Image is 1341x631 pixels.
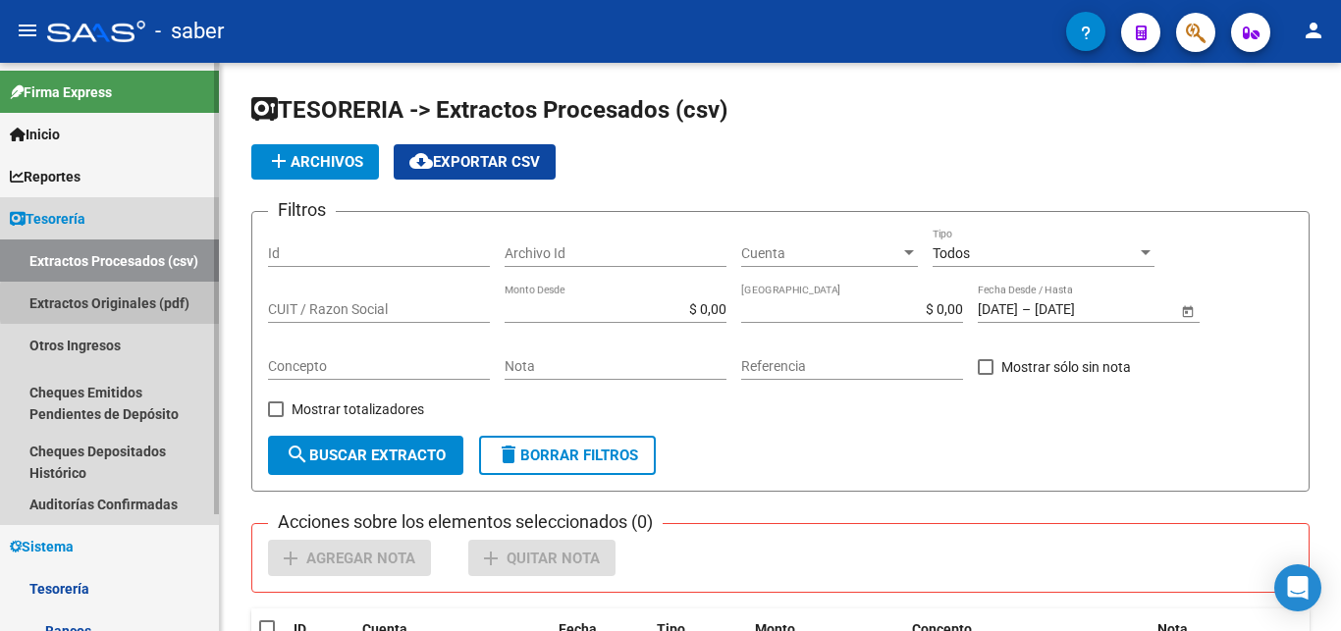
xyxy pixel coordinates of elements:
[1035,301,1131,318] input: Fecha fin
[286,447,446,464] span: Buscar Extracto
[267,149,291,173] mat-icon: add
[497,443,520,466] mat-icon: delete
[933,245,970,261] span: Todos
[1177,300,1198,321] button: Open calendar
[10,208,85,230] span: Tesorería
[279,547,302,570] mat-icon: add
[479,436,656,475] button: Borrar Filtros
[978,301,1018,318] input: Fecha inicio
[394,144,556,180] button: Exportar CSV
[268,540,431,576] button: Agregar Nota
[16,19,39,42] mat-icon: menu
[497,447,638,464] span: Borrar Filtros
[268,196,336,224] h3: Filtros
[1274,564,1321,611] div: Open Intercom Messenger
[1302,19,1325,42] mat-icon: person
[10,81,112,103] span: Firma Express
[479,547,503,570] mat-icon: add
[251,144,379,180] button: Archivos
[507,550,600,567] span: Quitar Nota
[292,397,424,421] span: Mostrar totalizadores
[741,245,900,262] span: Cuenta
[10,536,74,557] span: Sistema
[1001,355,1131,379] span: Mostrar sólo sin nota
[268,436,463,475] button: Buscar Extracto
[409,149,433,173] mat-icon: cloud_download
[10,124,60,145] span: Inicio
[468,540,616,576] button: Quitar Nota
[306,550,415,567] span: Agregar Nota
[409,153,540,171] span: Exportar CSV
[267,153,363,171] span: Archivos
[10,166,80,187] span: Reportes
[251,96,727,124] span: TESORERIA -> Extractos Procesados (csv)
[1022,301,1031,318] span: –
[286,443,309,466] mat-icon: search
[155,10,224,53] span: - saber
[268,508,663,536] h3: Acciones sobre los elementos seleccionados (0)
